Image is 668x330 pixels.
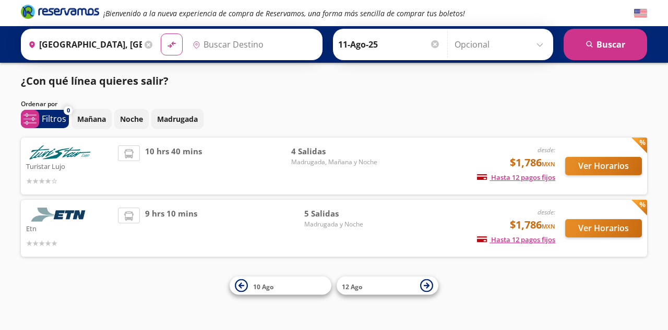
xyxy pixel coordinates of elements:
button: 10 Ago [230,277,331,295]
img: Etn [26,208,94,222]
span: Hasta 12 pagos fijos [477,173,555,182]
span: $1,786 [510,155,555,170]
button: Madrugada [151,109,204,129]
span: 12 Ago [342,282,362,291]
button: Ver Horarios [565,157,642,175]
span: 10 hrs 40 mins [145,145,202,187]
p: Filtros [42,112,66,125]
input: Elegir Fecha [338,31,440,58]
button: 0Filtros [21,110,69,128]
span: 9 hrs 10 mins [145,208,197,249]
em: desde: [538,145,555,154]
input: Buscar Destino [188,31,317,58]
p: Ordenar por [21,99,57,109]
span: 4 Salidas [291,145,377,157]
small: MXN [542,222,555,230]
small: MXN [542,160,555,168]
p: Noche [120,113,143,124]
button: Noche [114,109,149,129]
em: desde: [538,208,555,217]
span: $1,786 [510,217,555,233]
p: ¿Con qué línea quieres salir? [21,73,169,89]
span: 5 Salidas [304,208,377,220]
span: Madrugada, Mañana y Noche [291,157,377,167]
i: Brand Logo [21,4,99,19]
a: Brand Logo [21,4,99,22]
span: Hasta 12 pagos fijos [477,235,555,244]
p: Madrugada [157,113,198,124]
em: ¡Bienvenido a la nueva experiencia de compra de Reservamos, una forma más sencilla de comprar tus... [103,8,465,18]
span: 10 Ago [253,282,273,291]
button: Buscar [564,29,647,60]
button: 12 Ago [337,277,438,295]
img: Turistar Lujo [26,145,94,160]
input: Opcional [455,31,548,58]
button: Mañana [71,109,112,129]
p: Turistar Lujo [26,160,113,172]
span: Madrugada y Noche [304,220,377,229]
p: Mañana [77,113,106,124]
span: 0 [67,106,70,115]
input: Buscar Origen [24,31,142,58]
button: Ver Horarios [565,219,642,237]
button: English [634,7,647,20]
p: Etn [26,222,113,234]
